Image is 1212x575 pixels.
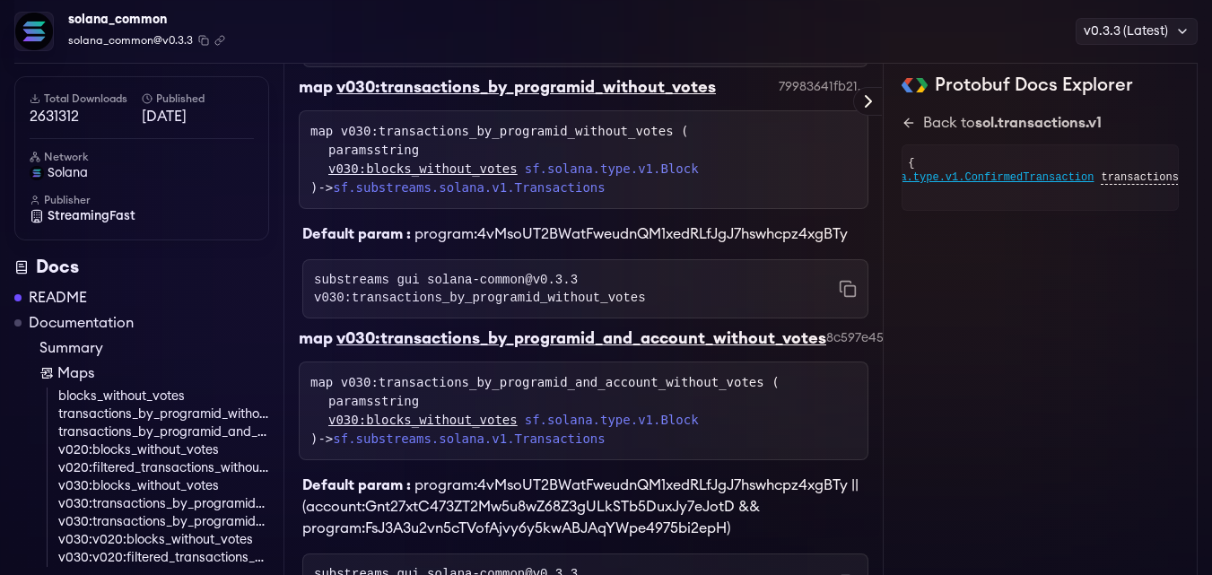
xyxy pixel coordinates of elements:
div: v030:transactions_by_programid_without_votes [336,74,716,100]
span: .sf.solana.type.v1.ConfirmedTransaction [842,170,1094,185]
button: Copy .spkg link to clipboard [214,35,225,46]
div: Back to [923,112,1102,134]
div: Docs [14,255,269,280]
a: README [29,287,87,309]
a: transactions_by_programid_without_votes [58,405,269,423]
a: v030:blocks_without_votes [328,411,518,430]
span: [DATE] [142,106,254,127]
h6: Total Downloads [30,91,142,106]
div: map [299,74,333,100]
a: v030:transactions_by_programid_without_votes [58,495,269,513]
img: Protobuf [902,78,928,92]
div: v030:transactions_by_programid_and_account_without_votes [336,326,826,351]
div: map v030:transactions_by_programid_and_account_without_votes ( ) [310,373,857,449]
a: v030:v020:filtered_transactions_without_votes [58,549,269,567]
a: sf.solana.type.v1.Block [525,411,699,430]
a: Maps [39,362,269,384]
a: sf.substreams.solana.v1.Transactions [333,431,605,446]
div: solana_common [68,7,225,32]
span: sol.transactions.v1 [975,116,1102,130]
div: map v030:transactions_by_programid_without_votes ( ) [310,122,857,197]
div: paramsstring [328,392,857,411]
a: solana [30,164,254,182]
a: Documentation [29,312,134,334]
a: v020:filtered_transactions_without_votes [58,459,269,477]
a: v030:transactions_by_programid_and_account_without_votes [58,513,269,531]
a: v030:blocks_without_votes [328,160,518,179]
a: sf.solana.type.v1.Block [525,160,699,179]
span: solana_common@v0.3.3 [68,32,193,48]
span: { [908,157,914,170]
a: Summary [39,337,269,359]
a: v030:blocks_without_votes [58,477,269,495]
a: StreamingFast [30,207,254,225]
button: Copy command to clipboard [839,280,857,298]
div: paramsstring [328,141,857,160]
h6: Publisher [30,193,254,207]
span: -> [318,180,605,195]
span: 2631312 [30,106,142,127]
img: Map icon [39,366,54,380]
b: Default param : [302,227,411,241]
span: program:4vMsoUT2BWatFweudnQM1xedRLfJgJ7hswhcpz4xgBTy [414,227,848,241]
div: 79983641fb21f80af202858c457165e00d9c9c9f [779,78,868,96]
span: solana [48,164,88,182]
div: 8c597e45e0aacc39d15dda46cbb1babfa6e18abc [826,329,916,347]
h2: Protobuf Docs Explorer [935,73,1133,98]
span: -> [318,431,605,446]
h6: Network [30,150,254,164]
a: Back tosol.transactions.v1 [902,112,1179,134]
a: transactions_by_programid_and_account_without_votes [58,423,269,441]
span: program:4vMsoUT2BWatFweudnQM1xedRLfJgJ7hswhcpz4xgBTy || (account:Gnt27xtC473ZT2Mw5u8wZ68Z3gULkSTb... [302,478,859,536]
h6: Published [142,91,254,106]
code: substreams gui solana-common@v0.3.3 v030:transactions_by_programid_without_votes [314,271,839,307]
a: v020:blocks_without_votes [58,441,269,459]
a: v030:v020:blocks_without_votes [58,531,269,549]
span: transactions [1101,171,1178,185]
div: map [299,326,333,351]
a: blocks_without_votes [58,388,269,405]
img: Package Logo [15,13,53,50]
button: Copy package name and version [198,35,209,46]
div: v0.3.3 (Latest) [1076,18,1198,45]
img: solana [30,166,44,180]
span: StreamingFast [48,207,135,225]
a: sf.substreams.solana.v1.Transactions [333,180,605,195]
b: Default param : [302,478,411,492]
